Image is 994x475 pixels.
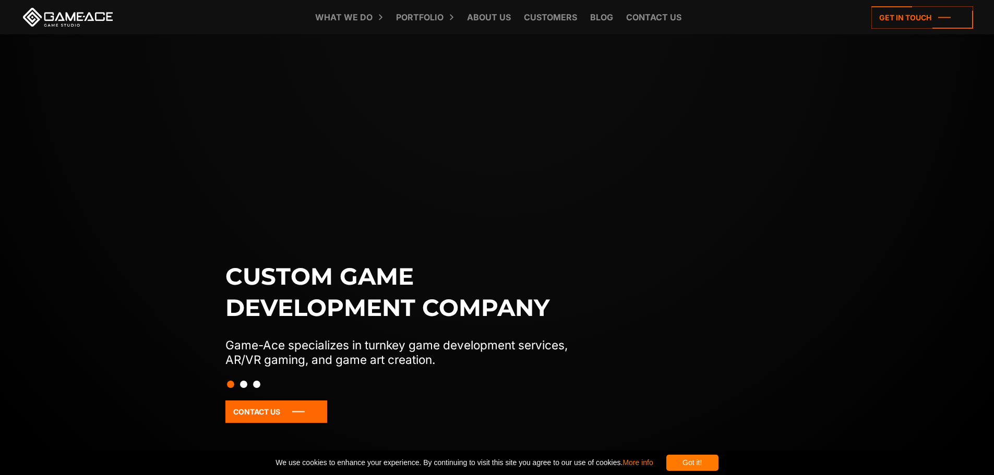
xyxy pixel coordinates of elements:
[871,6,973,29] a: Get in touch
[276,455,653,471] span: We use cookies to enhance your experience. By continuing to visit this site you agree to our use ...
[253,375,260,393] button: Slide 3
[225,261,590,323] h1: Custom game development company
[240,375,247,393] button: Slide 2
[225,338,590,367] p: Game-Ace specializes in turnkey game development services, AR/VR gaming, and game art creation.
[666,455,718,471] div: Got it!
[622,458,653,467] a: More info
[227,375,234,393] button: Slide 1
[225,400,327,423] a: Contact Us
